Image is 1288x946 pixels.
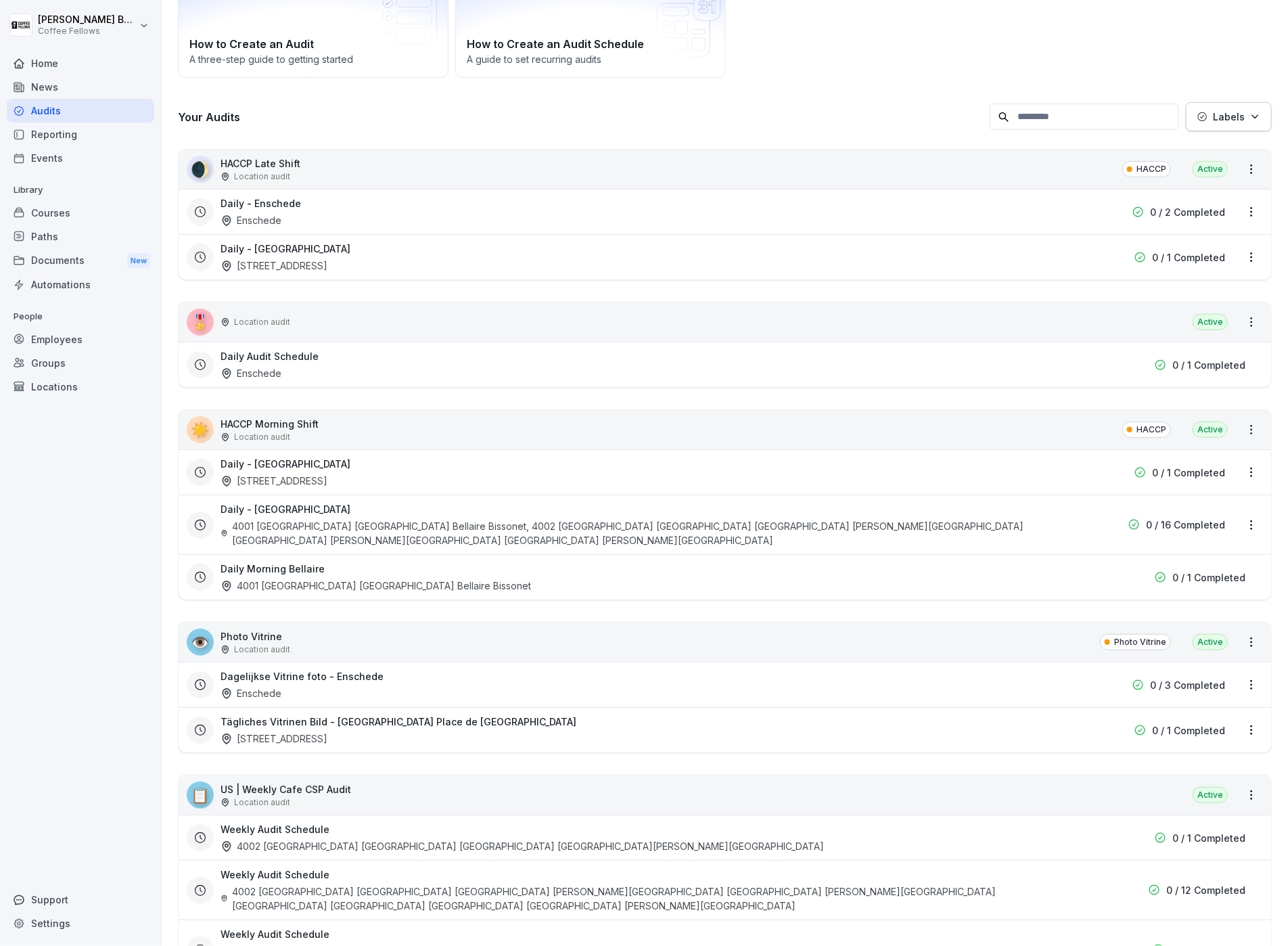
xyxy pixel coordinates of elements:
[1193,634,1228,650] div: Active
[7,75,154,99] a: News
[7,225,154,248] a: Paths
[234,796,290,809] p: Location audit
[221,213,281,227] div: Enschede
[221,782,351,796] p: US | Weekly Cafe CSP Audit
[467,36,714,52] h2: How to Create an Audit Schedule
[221,562,325,576] h3: Daily Morning Bellaire
[1186,102,1272,131] button: Labels
[1150,678,1225,692] p: 0 / 3 Completed
[221,196,301,210] h3: Daily - Enschede
[1136,424,1166,436] p: HACCP
[7,273,154,296] a: Automations
[221,156,300,171] p: HACCP Late Shift
[221,839,824,853] div: 4002 [GEOGRAPHIC_DATA] [GEOGRAPHIC_DATA] [GEOGRAPHIC_DATA] [GEOGRAPHIC_DATA][PERSON_NAME][GEOGRAP...
[1152,723,1225,738] p: 0 / 1 Completed
[178,110,983,125] h3: Your Audits
[221,629,290,644] p: Photo Vitrine
[1166,883,1245,897] p: 0 / 12 Completed
[7,248,154,273] a: DocumentsNew
[221,579,531,593] div: 4001 [GEOGRAPHIC_DATA] [GEOGRAPHIC_DATA] Bellaire Bissonet
[1152,466,1225,480] p: 0 / 1 Completed
[187,782,214,809] div: 📋
[1193,314,1228,330] div: Active
[7,122,154,146] a: Reporting
[1114,636,1166,648] p: Photo Vitrine
[221,884,1076,913] div: 4002 [GEOGRAPHIC_DATA] [GEOGRAPHIC_DATA] [GEOGRAPHIC_DATA] [PERSON_NAME][GEOGRAPHIC_DATA] [GEOGRA...
[1193,161,1228,177] div: Active
[7,51,154,75] a: Home
[1172,570,1245,585] p: 0 / 1 Completed
[221,366,281,380] div: Enschede
[221,927,329,941] h3: Weekly Audit Schedule
[1136,163,1166,175] p: HACCP
[187,156,214,183] div: 🌒
[221,669,384,683] h3: Dagelijkse Vitrine foto - Enschede
[1193,422,1228,438] div: Active
[221,258,327,273] div: [STREET_ADDRESS]
[7,911,154,935] a: Settings
[7,375,154,399] a: Locations
[7,248,154,273] div: Documents
[7,99,154,122] a: Audits
[1193,787,1228,803] div: Active
[1146,518,1225,532] p: 0 / 16 Completed
[38,26,137,36] p: Coffee Fellows
[221,686,281,700] div: Enschede
[7,201,154,225] a: Courses
[1152,250,1225,265] p: 0 / 1 Completed
[189,36,437,52] h2: How to Create an Audit
[221,715,576,729] h3: Tägliches Vitrinen Bild - [GEOGRAPHIC_DATA] Place de [GEOGRAPHIC_DATA]
[7,351,154,375] a: Groups
[7,146,154,170] a: Events
[221,474,327,488] div: [STREET_ADDRESS]
[1172,358,1245,372] p: 0 / 1 Completed
[234,171,290,183] p: Location audit
[1150,205,1225,219] p: 0 / 2 Completed
[221,822,329,836] h3: Weekly Audit Schedule
[234,644,290,656] p: Location audit
[7,179,154,201] p: Library
[7,328,154,351] a: Employees
[221,519,1056,547] div: 4001 [GEOGRAPHIC_DATA] [GEOGRAPHIC_DATA] Bellaire Bissonet, 4002 [GEOGRAPHIC_DATA] [GEOGRAPHIC_DA...
[127,253,150,269] div: New
[187,309,214,336] div: 🎖️
[38,14,137,26] p: [PERSON_NAME] Boele
[467,52,714,66] p: A guide to set recurring audits
[234,431,290,443] p: Location audit
[221,502,350,516] h3: Daily - [GEOGRAPHIC_DATA]
[221,868,329,882] h3: Weekly Audit Schedule
[187,416,214,443] div: ☀️
[221,731,327,746] div: [STREET_ADDRESS]
[221,242,350,256] h3: Daily - [GEOGRAPHIC_DATA]
[7,306,154,328] p: People
[189,52,437,66] p: A three-step guide to getting started
[221,349,319,363] h3: Daily Audit Schedule
[187,629,214,656] div: 👁️
[221,417,319,431] p: HACCP Morning Shift
[234,316,290,328] p: Location audit
[1172,831,1245,845] p: 0 / 1 Completed
[7,888,154,911] div: Support
[1213,110,1245,124] p: Labels
[221,457,350,471] h3: Daily - [GEOGRAPHIC_DATA]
